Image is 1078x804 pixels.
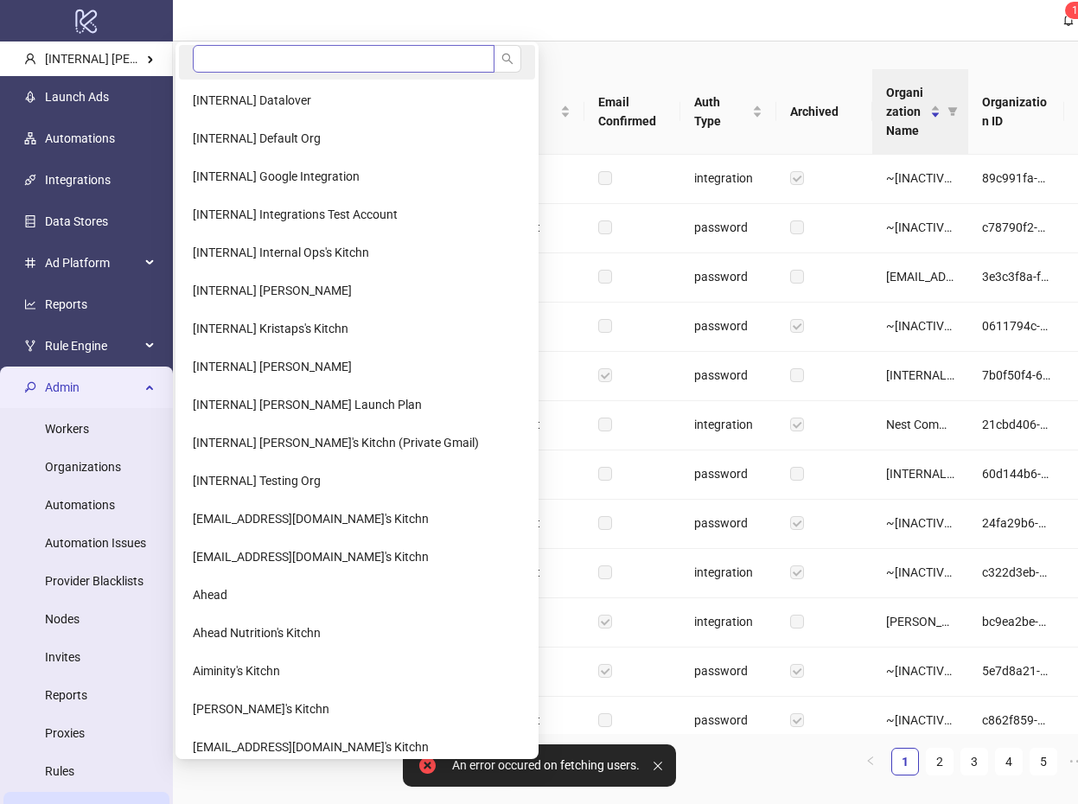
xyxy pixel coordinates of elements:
[886,661,954,680] div: ~[INACTIVE] Aperture's Kitchn
[886,366,954,385] div: [INTERNAL] [PERSON_NAME]'s Kitchn
[680,450,776,500] div: password
[501,53,513,65] span: search
[926,748,954,775] li: 2
[886,711,954,730] div: ~[INACTIVE] Ladder (Creative Planning)'s Kitchn
[694,93,749,131] span: Auth Type
[982,612,1050,631] div: bc9ea2be-97fc-4648-9a42-98341c3f4140
[968,69,1064,155] th: Organization ID
[995,748,1023,775] li: 4
[680,155,776,204] div: integration
[193,740,429,754] span: [EMAIL_ADDRESS][DOMAIN_NAME]'s Kitchn
[193,398,422,412] span: [INTERNAL] [PERSON_NAME] Launch Plan
[45,422,89,436] a: Workers
[45,574,144,588] a: Provider Blacklists
[24,257,36,269] span: number
[193,207,398,221] span: [INTERNAL] Integrations Test Account
[961,749,987,775] a: 3
[45,764,74,778] a: Rules
[45,460,121,474] a: Organizations
[865,756,876,766] span: left
[45,536,146,550] a: Automation Issues
[927,749,953,775] a: 2
[24,340,36,352] span: fork
[45,612,80,626] a: Nodes
[193,284,352,297] span: [INTERNAL] [PERSON_NAME]
[982,464,1050,483] div: 60d144b6-fce2-407f-b91d-4c0563f6de73
[680,69,776,155] th: Auth Type
[857,748,884,775] li: Previous Page
[982,169,1050,188] div: 89c991fa-b553-4fde-bcd1-686417f2882c
[45,214,108,228] a: Data Stores
[45,498,115,512] a: Automations
[982,514,1050,533] div: 24fa29b6-ba96-472f-9a1f-7618645ae811
[45,297,87,311] a: Reports
[193,360,352,373] span: [INTERNAL] [PERSON_NAME]
[193,246,369,259] span: [INTERNAL] Internal Ops's Kitchn
[193,322,348,335] span: [INTERNAL] Kristaps's Kitchn
[45,370,140,405] span: Admin
[947,106,958,117] span: filter
[892,749,918,775] a: 1
[680,549,776,598] div: integration
[193,436,479,450] span: [INTERNAL] [PERSON_NAME]'s Kitchn (Private Gmail)
[584,69,680,155] th: Email Confirmed
[982,661,1050,680] div: 5e7d8a21-ea04-4494-8872-6b2962a7f1e8
[45,688,87,702] a: Reports
[982,218,1050,237] div: c78790f2-ecca-4567-8b20-5365824b5234
[982,415,1050,434] div: 21cbd406-ef5c-46b0-9278-b11a051a8051
[680,500,776,549] div: password
[45,650,80,664] a: Invites
[680,303,776,352] div: password
[24,53,36,65] span: user
[982,366,1050,385] div: 7b0f50f4-6048-4198-9b21-e5cc8fa3b8cc
[193,550,429,564] span: [EMAIL_ADDRESS][DOMAIN_NAME]'s Kitchn
[982,563,1050,582] div: c322d3eb-b496-4f45-a66d-e1689a045a1c
[886,83,927,140] span: Organization Name
[982,316,1050,335] div: 0611794c-9b68-41b5-a8b5-755ed0d3e49a
[193,474,321,488] span: [INTERNAL] Testing Org
[193,131,321,145] span: [INTERNAL] Default Org
[960,748,988,775] li: 3
[680,598,776,648] div: integration
[944,80,961,144] span: filter
[1062,14,1075,26] span: bell
[891,748,919,775] li: 1
[24,381,36,393] span: key
[45,173,111,187] a: Integrations
[886,316,954,335] div: ~[INACTIVE] BlackBoard Media's Kitchn
[872,69,968,155] th: Organization Name
[193,626,321,640] span: Ahead Nutrition's Kitchn
[982,711,1050,730] div: c862f859-a0fe-46c3-8a0d-8159cf91e5f0
[193,702,329,716] span: [PERSON_NAME]'s Kitchn
[886,612,954,631] div: [PERSON_NAME] Kitchn
[45,52,241,66] span: [INTERNAL] [PERSON_NAME] Kitchn
[982,267,1050,286] div: 3e3c3f8a-f763-419f-9fb7-fb7bc33887dd
[886,169,954,188] div: ~[INACTIVE] Foodspring
[680,401,776,450] div: integration
[857,748,884,775] button: left
[886,464,954,483] div: [INTERNAL] Demo Account
[886,218,954,237] div: ~[INACTIVE] Reface's Kitchn
[680,648,776,697] div: password
[45,246,140,280] span: Ad Platform
[680,253,776,303] div: password
[1072,4,1078,16] span: 1
[193,93,311,107] span: [INTERNAL] Datalover
[886,415,954,434] div: Nest Commerce
[776,69,872,155] th: Archived
[45,131,115,145] a: Automations
[886,267,954,286] div: [EMAIL_ADDRESS][DOMAIN_NAME]'s Kitchn
[193,588,227,602] span: Ahead
[680,352,776,401] div: password
[680,204,776,253] div: password
[45,329,140,363] span: Rule Engine
[193,664,280,678] span: Aiminity's Kitchn
[452,758,640,773] div: An error occured on fetching users.
[193,169,360,183] span: [INTERNAL] Google Integration
[45,726,85,740] a: Proxies
[996,749,1022,775] a: 4
[1030,749,1056,775] a: 5
[193,512,429,526] span: [EMAIL_ADDRESS][DOMAIN_NAME]'s Kitchn
[1030,748,1057,775] li: 5
[886,563,954,582] div: ~[INACTIVE] [PERSON_NAME] [PERSON_NAME]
